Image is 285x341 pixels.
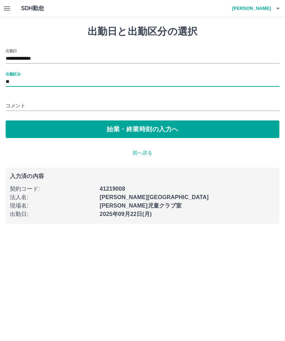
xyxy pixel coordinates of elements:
p: 入力済の内容 [10,173,275,179]
label: 出勤日 [6,48,17,53]
p: 契約コード : [10,185,95,193]
h1: 出勤日と出勤区分の選択 [6,26,279,38]
p: 前へ戻る [6,149,279,157]
p: 出勤日 : [10,210,95,218]
b: [PERSON_NAME][GEOGRAPHIC_DATA] [100,194,209,200]
b: 2025年09月22日(月) [100,211,152,217]
p: 現場名 : [10,202,95,210]
b: [PERSON_NAME]児童クラブ室 [100,203,182,209]
b: 41219008 [100,186,125,192]
label: 出勤区分 [6,71,20,77]
button: 始業・終業時刻の入力へ [6,120,279,138]
p: 法人名 : [10,193,95,202]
